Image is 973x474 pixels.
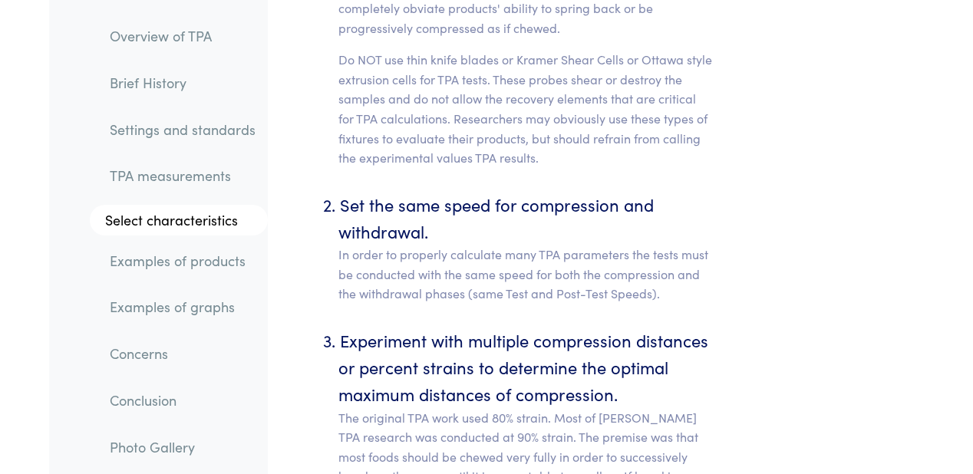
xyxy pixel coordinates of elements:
a: Brief History [97,65,268,100]
a: Photo Gallery [97,429,268,464]
a: Overview of TPA [97,18,268,54]
li: Set the same speed for compression and withdrawal. [338,191,714,304]
a: Settings and standards [97,111,268,146]
p: Do NOT use thin knife blades or Kramer Shear Cells or Ottawa style extrusion cells for TPA tests.... [338,50,714,168]
a: Conclusion [97,383,268,418]
a: Examples of graphs [97,289,268,324]
a: Concerns [97,336,268,371]
p: In order to properly calculate many TPA parameters the tests must be conducted with the same spee... [338,245,714,304]
a: Select characteristics [90,205,268,235]
a: Examples of products [97,243,268,278]
a: TPA measurements [97,158,268,193]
